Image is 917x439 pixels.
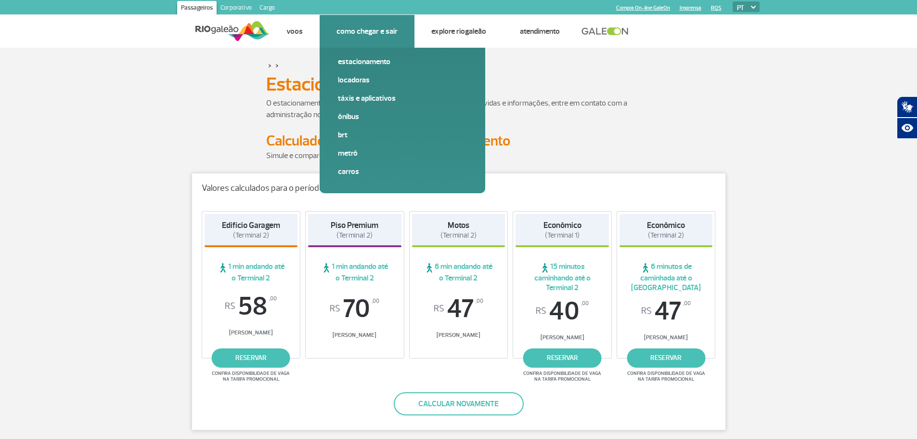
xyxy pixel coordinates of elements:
sup: R$ [641,306,652,317]
a: reservar [212,348,290,368]
a: Metrô [338,148,467,159]
span: Confira disponibilidade de vaga na tarifa promocional [522,371,603,382]
span: (Terminal 2) [648,231,684,240]
span: 40 [516,298,609,324]
span: [PERSON_NAME] [205,329,298,336]
a: > [275,60,279,71]
strong: Econômico [647,220,685,230]
a: Corporativo [217,1,256,16]
sup: R$ [330,304,340,314]
a: Compra On-line GaleOn [616,5,670,11]
sup: ,00 [372,296,379,306]
sup: ,00 [269,293,277,304]
p: O estacionamento do RIOgaleão é administrado pela Estapar. Para dúvidas e informações, entre em c... [266,97,651,120]
span: (Terminal 2) [440,231,477,240]
span: Confira disponibilidade de vaga na tarifa promocional [626,371,707,382]
span: (Terminal 2) [233,231,269,240]
sup: R$ [434,304,444,314]
span: 6 min andando até o Terminal 2 [412,262,505,283]
h1: Estacionamento [266,76,651,93]
a: Passageiros [177,1,217,16]
a: Cargo [256,1,279,16]
p: Simule e compare as opções. [266,150,651,161]
button: Abrir recursos assistivos. [897,118,917,139]
a: Ônibus [338,111,467,122]
sup: ,00 [683,298,691,309]
div: Plugin de acessibilidade da Hand Talk. [897,96,917,139]
span: 58 [205,293,298,319]
span: 1 min andando até o Terminal 2 [205,262,298,283]
sup: R$ [225,301,235,312]
button: Calcular novamente [394,392,524,415]
a: reservar [627,348,705,368]
span: 15 minutos caminhando até o Terminal 2 [516,262,609,293]
h2: Calculadora de Tarifa do Estacionamento [266,132,651,150]
sup: R$ [536,306,546,317]
strong: Motos [448,220,469,230]
strong: Econômico [543,220,581,230]
span: 1 min andando até o Terminal 2 [308,262,401,283]
button: Abrir tradutor de língua de sinais. [897,96,917,118]
a: reservar [523,348,602,368]
span: [PERSON_NAME] [308,332,401,339]
p: Valores calculados para o período de: até [202,183,716,194]
span: 70 [308,296,401,322]
a: Como chegar e sair [336,27,398,36]
a: Táxis e aplicativos [338,93,467,104]
span: (Terminal 2) [336,231,373,240]
a: > [268,60,271,71]
a: Atendimento [520,27,560,36]
sup: ,00 [581,298,589,309]
a: Voos [286,27,303,36]
sup: ,00 [476,296,483,306]
span: Confira disponibilidade de vaga na tarifa promocional [210,371,291,382]
span: (Terminal 1) [545,231,580,240]
a: Explore RIOgaleão [431,27,486,36]
a: Locadoras [338,75,467,85]
strong: Piso Premium [331,220,378,230]
span: [PERSON_NAME] [412,332,505,339]
a: BRT [338,130,467,140]
strong: Edifício Garagem [222,220,280,230]
a: Carros [338,166,467,177]
span: 47 [620,298,713,324]
span: [PERSON_NAME] [620,334,713,341]
a: Estacionamento [338,56,467,67]
a: Imprensa [680,5,701,11]
a: RQS [711,5,722,11]
span: 47 [412,296,505,322]
span: [PERSON_NAME] [516,334,609,341]
span: 6 minutos de caminhada até o [GEOGRAPHIC_DATA] [620,262,713,293]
